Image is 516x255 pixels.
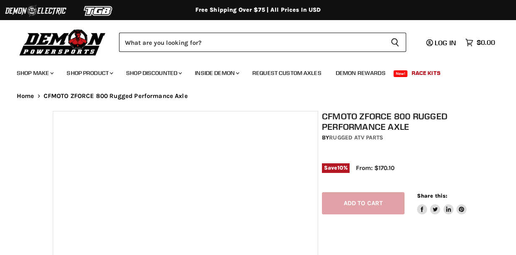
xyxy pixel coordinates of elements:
a: Inside Demon [189,64,244,82]
a: Race Kits [405,64,447,82]
span: Log in [435,39,456,47]
span: From: $170.10 [356,164,394,172]
h1: CFMOTO ZFORCE 800 Rugged Performance Axle [322,111,467,132]
a: Log in [423,39,461,46]
img: TGB Logo 2 [67,3,130,19]
a: Request Custom Axles [246,64,328,82]
div: by [322,133,467,142]
a: Home [17,93,34,100]
a: Shop Discounted [120,64,187,82]
button: Search [384,33,406,52]
span: New! [394,70,408,77]
a: Shop Product [60,64,118,82]
a: Shop Make [10,64,59,82]
a: Demon Rewards [329,64,392,82]
a: Rugged ATV Parts [329,134,383,141]
span: Share this: [417,193,447,199]
span: Save % [322,163,350,173]
ul: Main menu [10,61,493,82]
span: $0.00 [477,39,495,46]
span: 10 [337,165,343,171]
img: Demon Powersports [17,27,109,57]
span: CFMOTO ZFORCE 800 Rugged Performance Axle [44,93,188,100]
input: Search [119,33,384,52]
a: $0.00 [461,36,499,49]
img: Demon Electric Logo 2 [4,3,67,19]
form: Product [119,33,406,52]
aside: Share this: [417,192,467,214]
